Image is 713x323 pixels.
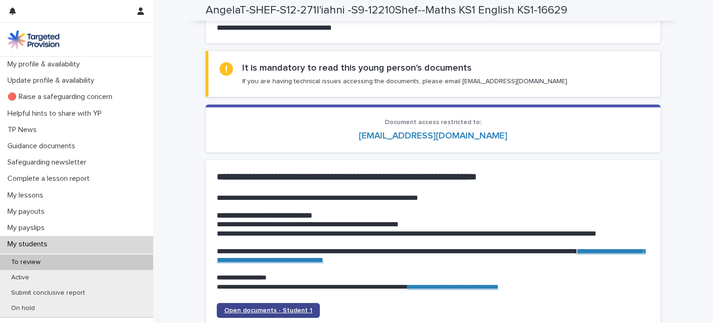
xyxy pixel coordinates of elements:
p: My students [4,240,55,249]
span: Document access restricted to: [385,119,481,125]
a: Open documents - Student 1 [217,303,320,318]
p: Safeguarding newsletter [4,158,94,167]
p: On hold [4,304,42,312]
h2: It is mandatory to read this young person's documents [242,62,472,73]
p: Guidance documents [4,142,83,151]
span: Open documents - Student 1 [224,307,312,314]
p: My payouts [4,207,52,216]
h2: AngelaT-SHEF-S12-271I'iahni -S9-12210Shef--Maths KS1 English KS1-16629 [206,4,567,17]
p: Active [4,274,37,282]
p: 🔴 Raise a safeguarding concern [4,92,120,101]
p: My payslips [4,224,52,232]
p: TP News [4,125,44,134]
p: Helpful hints to share with YP [4,109,109,118]
p: If you are having technical issues accessing the documents, please email [EMAIL_ADDRESS][DOMAIN_N... [242,77,569,86]
p: My profile & availability [4,60,87,69]
p: To review [4,258,48,266]
a: [EMAIL_ADDRESS][DOMAIN_NAME] [359,131,507,140]
p: My lessons [4,191,51,200]
p: Update profile & availability [4,76,102,85]
p: Complete a lesson report [4,174,97,183]
img: M5nRWzHhSzIhMunXDL62 [7,30,59,49]
p: Submit conclusive report [4,289,92,297]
